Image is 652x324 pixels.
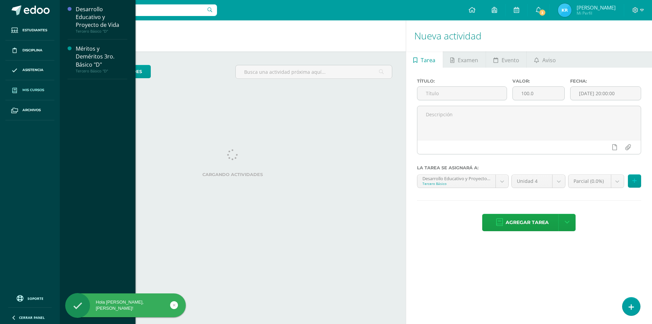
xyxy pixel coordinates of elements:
[5,100,54,120] a: Archivos
[5,80,54,100] a: Mis cursos
[22,48,42,53] span: Disciplina
[22,87,44,93] span: Mis cursos
[76,5,127,34] a: Desarrollo Educativo y Proyecto de VidaTercero Básico "D"
[577,10,616,16] span: Mi Perfil
[76,45,127,68] div: Méritos y Deméritos 3ro. Básico "D"
[22,67,43,73] span: Asistencia
[5,61,54,81] a: Asistencia
[417,175,508,188] a: Desarrollo Educativo y Proyecto de Vida 'D'Tercero Básico
[517,175,547,188] span: Unidad 4
[539,9,546,16] span: 3
[458,52,478,68] span: Examen
[542,52,556,68] span: Aviso
[68,20,398,51] h1: Actividades
[414,20,644,51] h1: Nueva actividad
[568,175,624,188] a: Parcial (0.0%)
[513,87,564,100] input: Puntos máximos
[502,52,519,68] span: Evento
[19,315,45,320] span: Cerrar panel
[577,4,616,11] span: [PERSON_NAME]
[570,87,641,100] input: Fecha de entrega
[443,51,486,68] a: Examen
[28,296,43,301] span: Soporte
[417,165,641,170] label: La tarea se asignará a:
[64,4,217,16] input: Busca un usuario...
[512,79,564,84] label: Valor:
[422,181,490,186] div: Tercero Básico
[406,51,443,68] a: Tarea
[512,175,565,188] a: Unidad 4
[22,107,41,113] span: Archivos
[76,5,127,29] div: Desarrollo Educativo y Proyecto de Vida
[76,29,127,34] div: Tercero Básico "D"
[5,40,54,61] a: Disciplina
[5,20,54,40] a: Estudiantes
[422,175,490,181] div: Desarrollo Educativo y Proyecto de Vida 'D'
[574,175,606,188] span: Parcial (0.0%)
[76,45,127,73] a: Méritos y Deméritos 3ro. Básico "D"Tercero Básico "D"
[527,51,563,68] a: Aviso
[486,51,526,68] a: Evento
[22,28,47,33] span: Estudiantes
[417,79,507,84] label: Título:
[8,293,52,303] a: Soporte
[570,79,641,84] label: Fecha:
[236,65,392,79] input: Busca una actividad próxima aquí...
[417,87,507,100] input: Título
[73,172,392,177] label: Cargando actividades
[421,52,435,68] span: Tarea
[65,299,186,311] div: Hola [PERSON_NAME], [PERSON_NAME]!
[76,69,127,73] div: Tercero Básico "D"
[558,3,572,17] img: be13f67023aa944e3e6963fba8af65d1.png
[506,214,549,231] span: Agregar tarea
